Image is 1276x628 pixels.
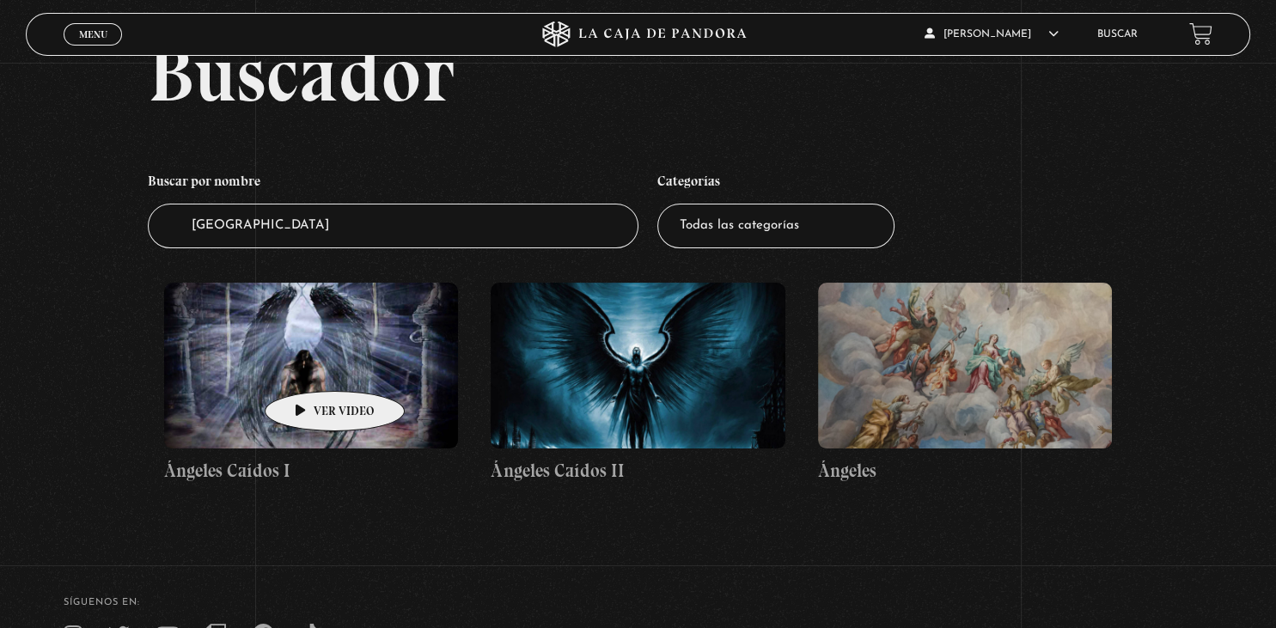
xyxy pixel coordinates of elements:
a: Ángeles Caídos I [164,283,458,484]
a: Buscar [1097,29,1138,40]
h4: Ángeles Caídos II [491,457,785,485]
span: [PERSON_NAME] [925,29,1059,40]
h4: Ángeles Caídos I [164,457,458,485]
span: Cerrar [73,43,113,55]
span: Menu [79,29,107,40]
h4: Ángeles [818,457,1112,485]
h4: Buscar por nombre [148,164,638,204]
a: Ángeles Caídos II [491,283,785,484]
h2: Buscador [148,35,1250,113]
a: Ángeles [818,283,1112,484]
a: View your shopping cart [1189,22,1212,46]
h4: SÍguenos en: [64,598,1212,607]
h4: Categorías [657,164,894,204]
